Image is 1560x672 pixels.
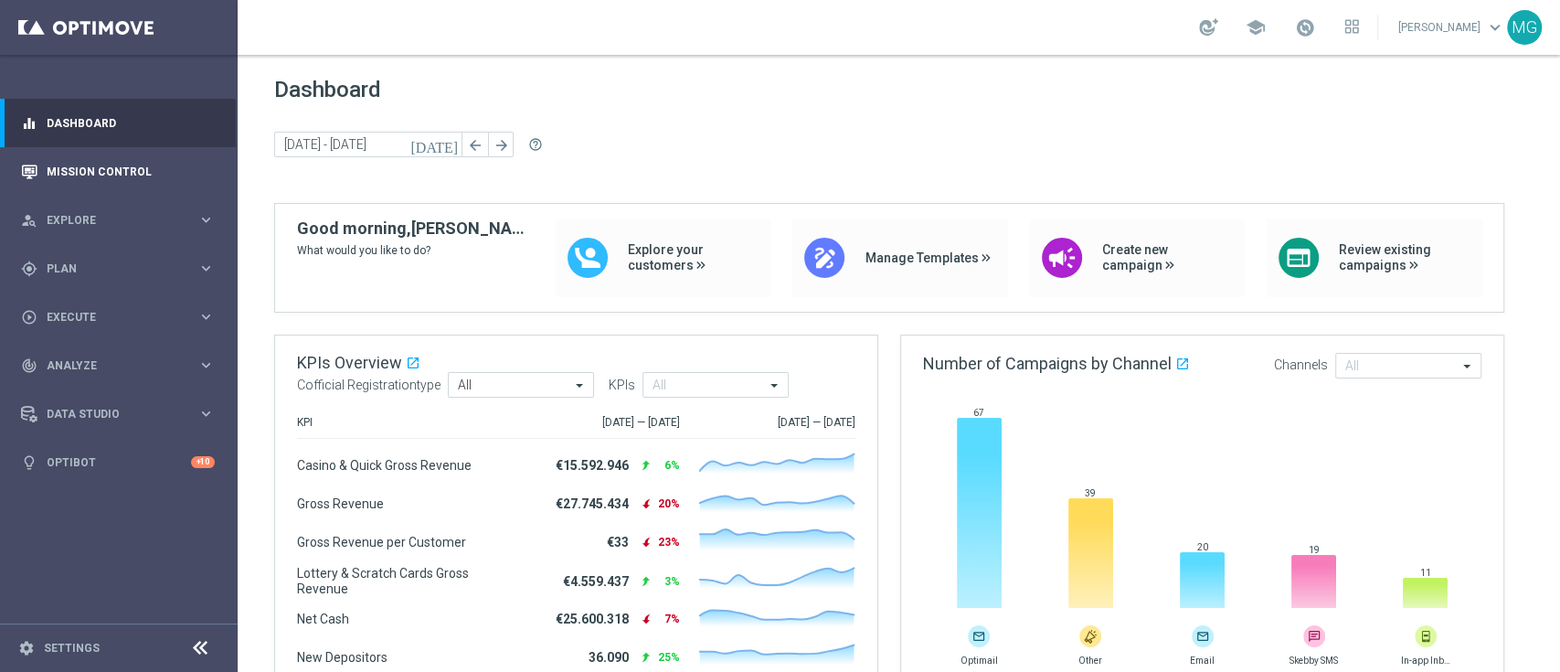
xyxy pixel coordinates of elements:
i: keyboard_arrow_right [197,308,215,325]
div: +10 [191,456,215,468]
div: Optibot [21,438,215,486]
i: equalizer [21,115,37,132]
button: person_search Explore keyboard_arrow_right [20,213,216,228]
button: equalizer Dashboard [20,116,216,131]
i: gps_fixed [21,261,37,277]
a: Mission Control [47,147,215,196]
span: Data Studio [47,409,197,420]
span: Plan [47,263,197,274]
span: Analyze [47,360,197,371]
i: play_circle_outline [21,309,37,325]
span: Execute [47,312,197,323]
div: Execute [21,309,197,325]
a: Optibot [47,438,191,486]
button: lightbulb Optibot +10 [20,455,216,470]
i: keyboard_arrow_right [197,260,215,277]
span: keyboard_arrow_down [1485,17,1505,37]
i: keyboard_arrow_right [197,405,215,422]
button: Mission Control [20,165,216,179]
div: MG [1507,10,1542,45]
a: Settings [44,643,100,654]
div: Explore [21,212,197,229]
button: gps_fixed Plan keyboard_arrow_right [20,261,216,276]
i: keyboard_arrow_right [197,211,215,229]
div: Dashboard [21,99,215,147]
div: Data Studio [21,406,197,422]
span: Explore [47,215,197,226]
button: play_circle_outline Execute keyboard_arrow_right [20,310,216,325]
a: Dashboard [47,99,215,147]
div: Analyze [21,357,197,374]
i: keyboard_arrow_right [197,357,215,374]
button: track_changes Analyze keyboard_arrow_right [20,358,216,373]
i: track_changes [21,357,37,374]
a: [PERSON_NAME]keyboard_arrow_down [1396,14,1507,41]
div: Plan [21,261,197,277]
div: Mission Control [21,147,215,196]
i: person_search [21,212,37,229]
button: Data Studio keyboard_arrow_right [20,407,216,421]
span: school [1246,17,1266,37]
i: lightbulb [21,454,37,471]
i: settings [18,640,35,656]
